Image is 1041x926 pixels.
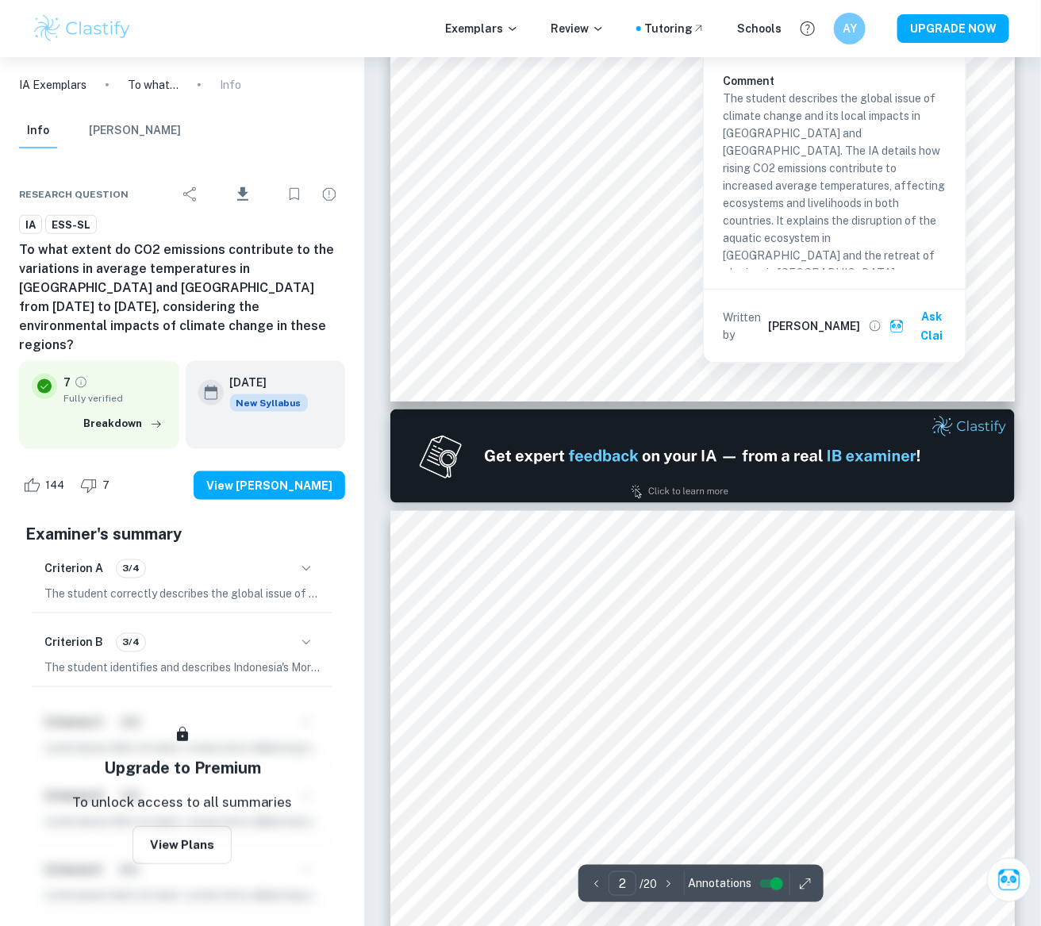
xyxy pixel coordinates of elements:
p: Info [220,76,241,94]
p: To what extent do CO2 emissions contribute to the variations in average temperatures in [GEOGRAPH... [128,76,179,94]
p: Exemplars [445,20,519,37]
h6: Comment [723,72,947,90]
p: The student identifies and describes Indonesia's Moratorium on Forest Clearance and Ecuador's con... [44,659,320,677]
p: / 20 [640,875,657,893]
a: ESS-SL [45,215,97,235]
p: The student correctly describes the global issue of climate change and its local impacts in [GEOG... [44,586,320,603]
button: Help and Feedback [794,15,821,42]
img: clai.svg [889,319,905,334]
h6: AY [841,20,859,37]
h6: [DATE] [230,374,295,391]
img: Clastify logo [32,13,133,44]
span: 3/4 [117,636,145,650]
h5: Upgrade to Premium [104,756,261,780]
div: Dislike [76,473,118,498]
button: Info [19,113,57,148]
button: UPGRADE NOW [897,14,1009,43]
h6: Criterion A [44,560,103,578]
button: View Plans [133,826,232,864]
img: Ad [390,409,1015,503]
button: [PERSON_NAME] [89,113,181,148]
p: 7 [63,374,71,391]
a: IA Exemplars [19,76,86,94]
button: Ask Clai [987,858,1031,902]
div: Like [19,473,73,498]
span: Annotations [688,875,751,892]
span: ESS-SL [46,217,96,233]
span: IA [20,217,41,233]
button: View [PERSON_NAME] [194,471,345,500]
h6: [PERSON_NAME] [769,317,861,335]
p: Written by [723,309,766,344]
span: Fully verified [63,391,167,405]
span: New Syllabus [230,394,308,412]
span: 144 [36,478,73,494]
span: 7 [94,478,118,494]
span: 3/4 [117,562,145,576]
button: View full profile [864,315,886,337]
a: Tutoring [644,20,705,37]
p: To unlock access to all summaries [72,793,293,813]
div: Bookmark [278,179,310,210]
h5: Examiner's summary [25,522,339,546]
span: Research question [19,187,129,202]
a: Grade fully verified [74,375,88,390]
a: IA [19,215,42,235]
h6: Criterion B [44,634,103,651]
div: Share [175,179,206,210]
p: Review [551,20,605,37]
div: Report issue [313,179,345,210]
button: AY [834,13,866,44]
button: Ask Clai [886,302,959,350]
h6: To what extent do CO2 emissions contribute to the variations in average temperatures in [GEOGRAPH... [19,240,345,355]
a: Schools [737,20,782,37]
div: Starting from the May 2026 session, the ESS IA requirements have changed. We created this exempla... [230,394,308,412]
p: The student describes the global issue of climate change and its local impacts in [GEOGRAPHIC_DAT... [723,90,947,317]
div: Download [209,174,275,215]
button: Breakdown [79,412,167,436]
